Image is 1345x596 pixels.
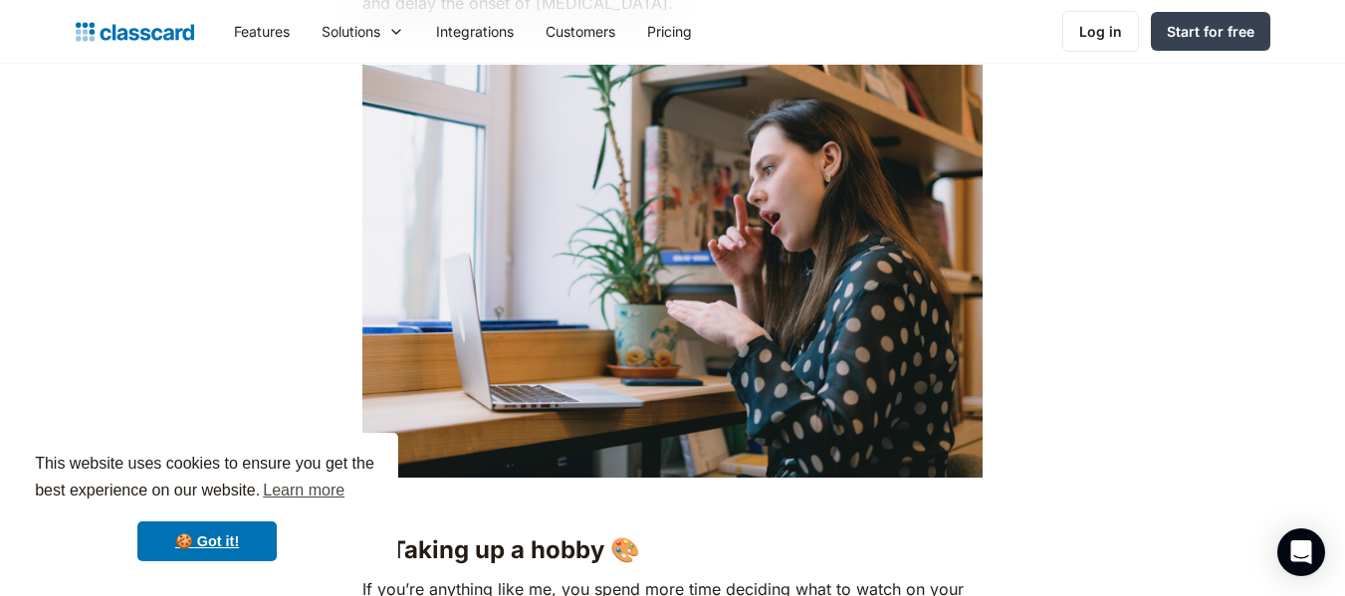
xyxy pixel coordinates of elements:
[76,18,194,46] a: home
[362,488,983,515] p: ‍
[1277,528,1325,576] div: Open Intercom Messenger
[322,21,380,42] div: Solutions
[35,452,379,505] span: This website uses cookies to ensure you get the best experience on our website.
[362,535,640,564] strong: 4. Taking up a hobby 🎨
[530,9,631,54] a: Customers
[137,521,277,561] a: dismiss cookie message
[362,65,983,478] img: a language teacher teaching a student online from her house
[260,476,347,505] a: learn more about cookies
[16,433,398,580] div: cookieconsent
[1167,21,1254,42] div: Start for free
[1062,11,1139,52] a: Log in
[306,9,420,54] div: Solutions
[631,9,708,54] a: Pricing
[420,9,530,54] a: Integrations
[1079,21,1122,42] div: Log in
[218,9,306,54] a: Features
[1151,12,1270,51] a: Start for free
